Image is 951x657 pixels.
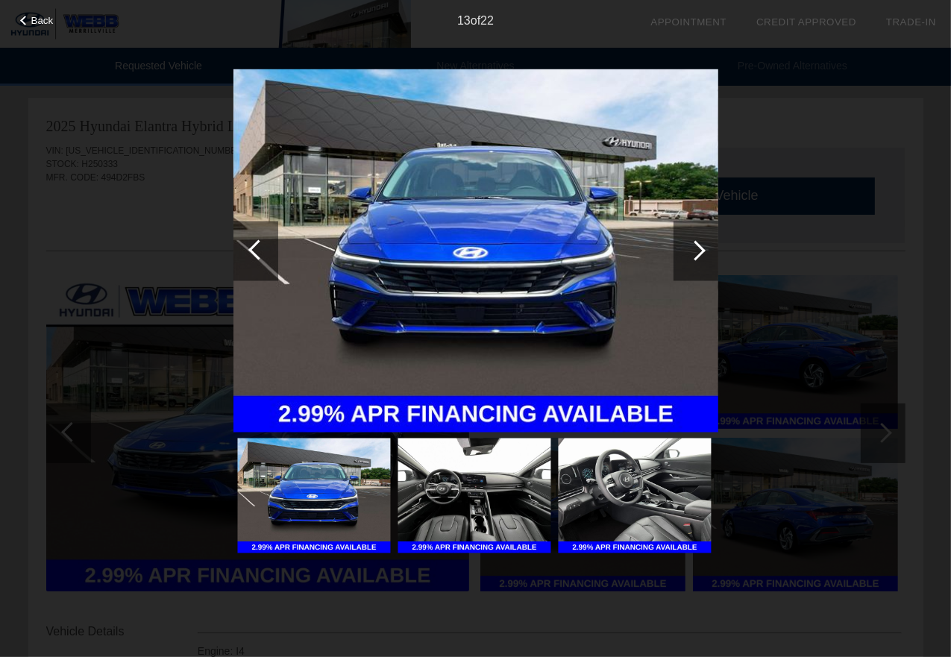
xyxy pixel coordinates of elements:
img: b77d267a-decb-416f-a7b0-d661c41382e3.jpg [398,438,550,553]
img: 558bed65-718b-446a-bf77-810e0ab0a6ac.jpg [237,438,390,553]
img: 558bed65-718b-446a-bf77-810e0ab0a6ac.jpg [233,69,718,433]
span: 13 [457,14,471,27]
a: Trade-In [886,16,936,28]
span: Back [31,15,54,26]
a: Credit Approved [756,16,856,28]
a: Appointment [650,16,726,28]
span: 22 [480,14,494,27]
img: 3fa305ba-7ebc-4c45-a879-ba68f0fb6b56.jpg [558,438,711,553]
